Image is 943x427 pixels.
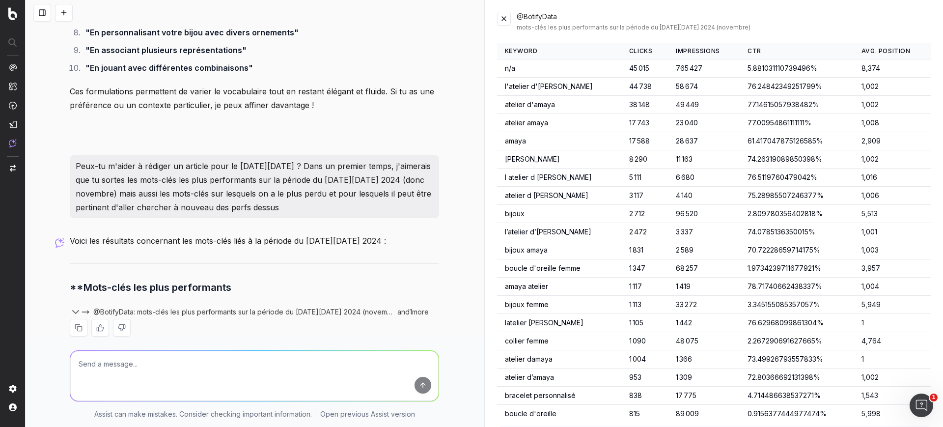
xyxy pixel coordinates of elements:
p: Assist can make mistakes. Consider checking important information. [94,409,312,419]
td: 74.26319089850398% [740,150,854,169]
div: 1,016 [861,172,923,182]
td: 74.0785136350015% [740,223,854,241]
td: 75.28985507246377% [740,187,854,205]
td: 17 743 [621,114,668,132]
div: 8,374 [861,63,923,73]
span: @BotifyData: mots-clés les plus performants sur la période du [DATE][DATE] 2024 (novembre) [93,307,393,317]
td: 96 520 [668,205,740,223]
td: l atelier d [PERSON_NAME] [497,169,621,187]
td: 1 347 [621,259,668,278]
td: 48 075 [668,332,740,350]
td: atelier damaya [497,350,621,369]
td: 1 117 [621,278,668,296]
td: 5 111 [621,169,668,187]
td: bijoux femme [497,296,621,314]
td: 28 637 [668,132,740,150]
td: 38 148 [621,96,668,114]
td: amaya atelier [497,278,621,296]
td: 49 449 [668,96,740,114]
td: bracelet personnalisé [497,387,621,405]
a: Open previous Assist version [320,409,415,419]
div: 3,957 [861,263,923,273]
td: 72.80366692131398% [740,369,854,387]
div: 5,513 [861,209,923,219]
td: bijoux [497,205,621,223]
td: amaya [497,132,621,150]
td: n/a [497,59,621,78]
td: 3 337 [668,223,740,241]
strong: "En personnalisant votre bijou avec divers ornements" [85,28,299,37]
div: 2,909 [861,136,923,146]
span: Keyword [505,47,538,55]
td: l’atelier d’[PERSON_NAME] [497,223,621,241]
div: 1 [861,354,923,364]
td: 77.00954861111111% [740,114,854,132]
td: 0.9156377444977474% [740,405,854,423]
td: atelier d’amaya [497,369,621,387]
div: @BotifyData [517,12,932,31]
img: Botify logo [8,7,17,20]
td: 1 004 [621,350,668,369]
td: 953 [621,369,668,387]
h3: **Mots-clés les plus performants [70,280,439,295]
td: 76.24842349251799% [740,78,854,96]
td: 78.71740662438337% [740,278,854,296]
strong: "En jouant avec différentes combinaisons" [85,63,253,73]
div: 1,001 [861,227,923,237]
td: 4.714486638537271% [740,387,854,405]
td: 1 831 [621,241,668,259]
td: 44 738 [621,78,668,96]
td: 765 427 [668,59,740,78]
iframe: Intercom live chat [910,394,933,417]
span: CTR [748,47,761,55]
div: mots-clés les plus performants sur la période du [DATE][DATE] 2024 (novembre) [517,24,932,31]
td: atelier d [PERSON_NAME] [497,187,621,205]
td: 2.809780356402818% [740,205,854,223]
td: 1 309 [668,369,740,387]
td: atelier d'amaya [497,96,621,114]
p: Peux-tu m'aider à rédiger un article pour le [DATE][DATE] ? Dans un premier temps, j'aimerais que... [76,159,433,214]
div: 1,003 [861,245,923,255]
span: Avg. Position [861,47,911,55]
div: 1,004 [861,282,923,291]
td: 8 290 [621,150,668,169]
td: 1 105 [621,314,668,332]
td: collier femme [497,332,621,350]
span: Impressions [676,47,720,55]
div: and 1 more [393,307,439,317]
td: 1 366 [668,350,740,369]
td: 5.881031110739496% [740,59,854,78]
img: Activation [9,101,17,110]
td: 6 680 [668,169,740,187]
td: 45 015 [621,59,668,78]
td: 2 589 [668,241,740,259]
td: 17 588 [621,132,668,150]
div: 1,002 [861,372,923,382]
div: 1 [861,318,923,328]
td: 76.62968099861304% [740,314,854,332]
span: 1 [930,394,938,401]
td: 77.14615057938482% [740,96,854,114]
td: 1 442 [668,314,740,332]
td: boucle d'oreille femme [497,259,621,278]
td: 76.5119760479042% [740,169,854,187]
td: 68 257 [668,259,740,278]
p: Voici les résultats concernant les mots-clés liés à la période du [DATE][DATE] 2024 : [70,234,439,248]
td: 815 [621,405,668,423]
img: Botify assist logo [55,238,64,248]
div: 1,002 [861,82,923,91]
img: Assist [9,139,17,147]
td: 73.49926793557833% [740,350,854,369]
p: Ces formulations permettent de varier le vocabulaire tout en restant élégant et fluide. Si tu as ... [70,85,439,112]
img: Setting [9,385,17,393]
span: Clicks [629,47,653,55]
div: 5,998 [861,409,923,419]
td: 2.267290691627665% [740,332,854,350]
td: 61.417047875126585% [740,132,854,150]
div: 4,764 [861,336,923,346]
button: @BotifyData: mots-clés les plus performants sur la période du [DATE][DATE] 2024 (novembre) [82,307,393,317]
td: 11 163 [668,150,740,169]
img: Intelligence [9,82,17,90]
td: 3 117 [621,187,668,205]
td: 3.345155085357057% [740,296,854,314]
